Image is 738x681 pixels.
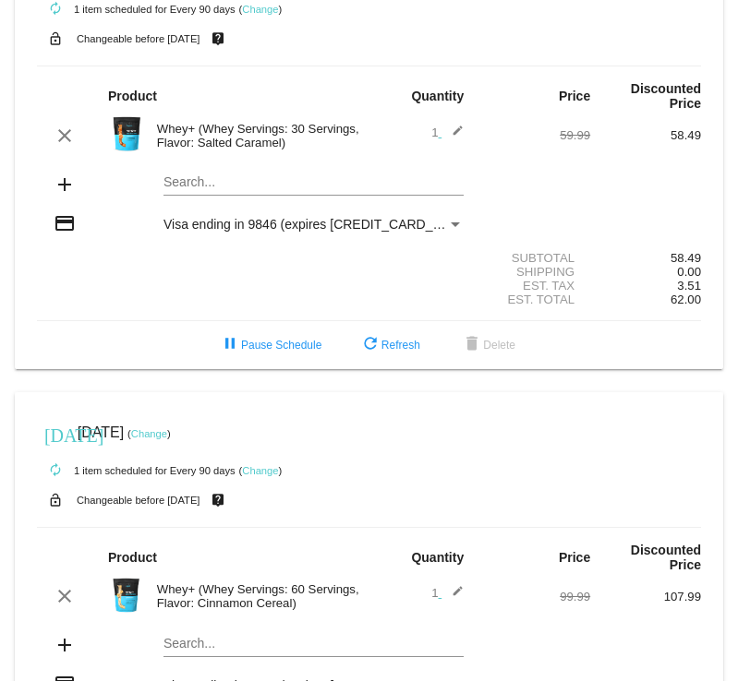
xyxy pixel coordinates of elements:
input: Search... [163,637,464,651]
div: Shipping [479,265,590,279]
strong: Quantity [411,550,464,565]
span: Pause Schedule [219,339,321,352]
small: ( ) [239,4,283,15]
strong: Quantity [411,89,464,103]
a: Change [131,428,167,439]
img: Image-1-Carousel-Whey-5lb-Cin-Cereal-Roman-Berezecky.png [108,577,145,614]
div: Est. Total [479,293,590,306]
button: Refresh [345,329,435,362]
small: ( ) [239,465,283,476]
mat-icon: edit [442,125,464,147]
mat-icon: delete [461,334,483,356]
mat-icon: live_help [207,488,229,512]
span: Visa ending in 9846 (expires [CREDIT_CARD_DATA]) [163,217,473,232]
span: 0.00 [677,265,701,279]
div: 99.99 [479,590,590,603]
mat-icon: refresh [359,334,381,356]
small: 1 item scheduled for Every 90 days [37,465,236,476]
strong: Product [108,550,157,565]
button: Delete [446,329,530,362]
strong: Product [108,89,157,103]
strong: Discounted Price [631,543,701,572]
div: Est. Tax [479,279,590,293]
input: Search... [163,175,464,190]
span: 1 [431,125,464,139]
mat-icon: [DATE] [44,423,67,445]
mat-icon: autorenew [44,460,67,482]
mat-icon: add [54,634,76,656]
div: 58.49 [590,128,701,142]
div: 107.99 [590,590,701,603]
div: 58.49 [590,251,701,265]
mat-select: Payment Method [163,217,464,232]
div: Subtotal [479,251,590,265]
div: Whey+ (Whey Servings: 60 Servings, Flavor: Cinnamon Cereal) [148,582,369,610]
mat-icon: live_help [207,27,229,51]
mat-icon: edit [442,585,464,607]
small: 1 item scheduled for Every 90 days [37,4,236,15]
span: 62.00 [671,293,701,306]
mat-icon: add [54,173,76,196]
button: Pause Schedule [204,329,336,362]
div: 59.99 [479,128,590,142]
div: Whey+ (Whey Servings: 30 Servings, Flavor: Salted Caramel) [148,122,369,149]
small: Changeable before [DATE] [77,495,200,506]
mat-icon: credit_card [54,212,76,234]
span: Refresh [359,339,420,352]
span: Delete [461,339,515,352]
mat-icon: lock_open [44,27,67,51]
span: 3.51 [677,279,701,293]
mat-icon: clear [54,585,76,607]
a: Change [242,4,278,15]
a: Change [242,465,278,476]
mat-icon: clear [54,125,76,147]
strong: Price [559,550,590,565]
strong: Price [559,89,590,103]
small: Changeable before [DATE] [77,33,200,44]
span: 1 [431,586,464,600]
mat-icon: pause [219,334,241,356]
small: ( ) [127,428,171,439]
strong: Discounted Price [631,81,701,111]
img: Image-1-Carousel-Whey-2lb-Salted-Caramel-no-badge.png [108,115,145,152]
mat-icon: lock_open [44,488,67,512]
